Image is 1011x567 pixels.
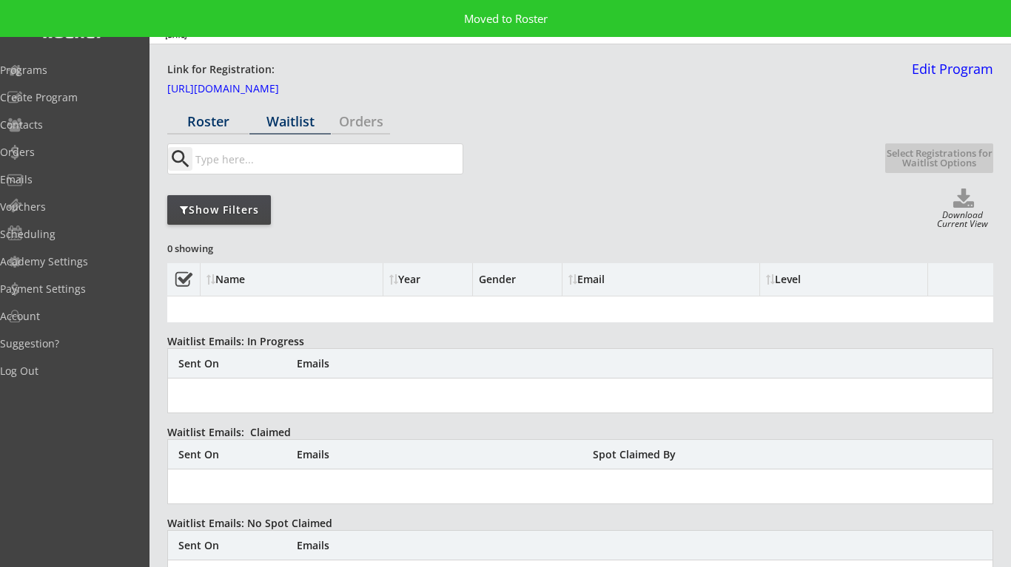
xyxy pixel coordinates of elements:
[932,211,993,231] div: Download Current View
[192,144,463,174] input: Type here...
[167,203,271,217] div: Show Filters
[906,62,993,88] a: Edit Program
[178,449,297,460] div: Sent On
[297,540,593,551] div: Emails
[568,274,702,285] div: Email
[206,274,327,285] div: Name
[934,189,993,211] button: Click to download full roster. Your browser settings may try to block it, check your security set...
[593,449,713,460] div: Spot Claimed By
[167,518,355,529] div: Waitlist Emails: No Spot Claimed
[167,336,320,347] div: Waitlist Emails: In Progress
[167,427,355,438] div: Waitlist Emails: Claimed
[249,115,331,128] div: Waitlist
[167,242,274,255] div: 0 showing
[167,115,249,128] div: Roster
[167,62,277,78] div: Link for Registration:
[297,449,593,460] div: Emails
[178,359,297,369] div: Sent On
[167,84,315,100] a: [URL][DOMAIN_NAME]
[479,274,523,285] div: Gender
[168,147,192,171] button: search
[389,274,466,285] div: Year
[766,274,899,285] div: Level
[297,359,593,369] div: Emails
[332,115,390,128] div: Orders
[885,143,993,173] button: Select Registrations for Waitlist Options
[178,540,297,551] div: Sent On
